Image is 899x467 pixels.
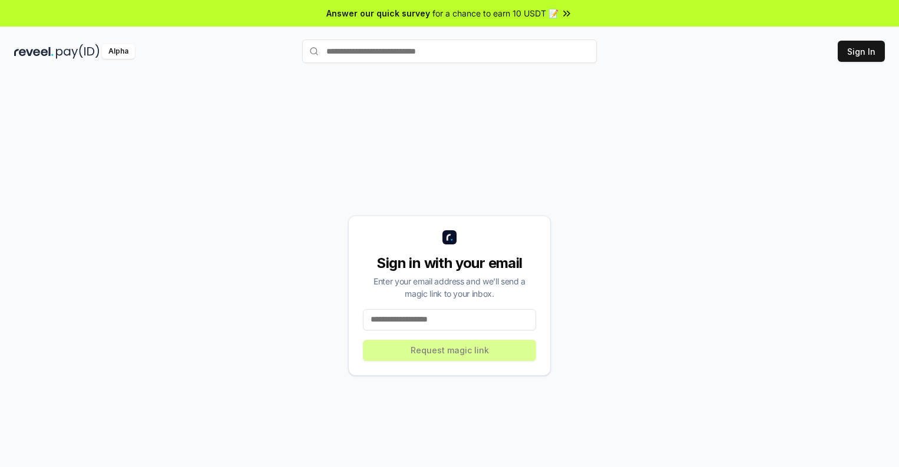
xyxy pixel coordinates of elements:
[432,7,558,19] span: for a chance to earn 10 USDT 📝
[102,44,135,59] div: Alpha
[56,44,100,59] img: pay_id
[838,41,885,62] button: Sign In
[14,44,54,59] img: reveel_dark
[326,7,430,19] span: Answer our quick survey
[363,275,536,300] div: Enter your email address and we’ll send a magic link to your inbox.
[442,230,457,244] img: logo_small
[363,254,536,273] div: Sign in with your email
